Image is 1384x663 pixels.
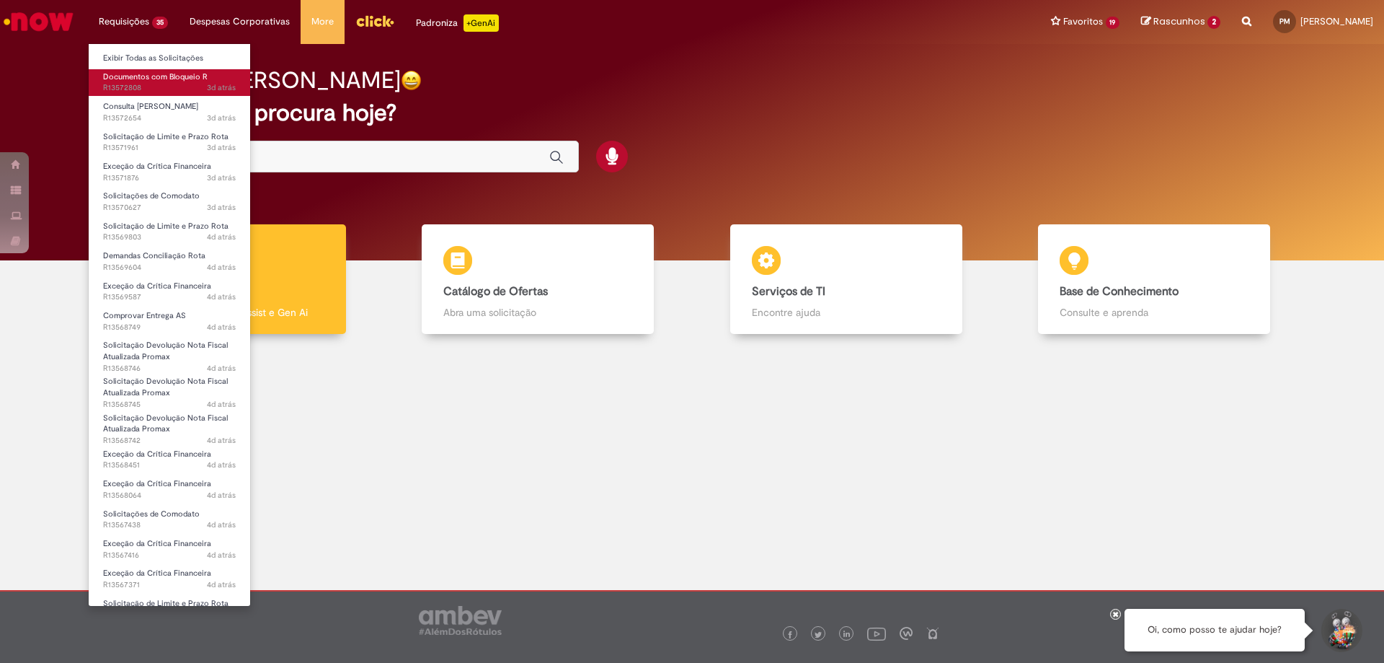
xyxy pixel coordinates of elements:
span: R13567438 [103,519,236,531]
b: Base de Conhecimento [1060,284,1179,299]
span: Comprovar Entrega AS [103,310,186,321]
span: Exceção da Crítica Financeira [103,161,211,172]
span: 3d atrás [207,172,236,183]
span: R13567371 [103,579,236,591]
a: Aberto R13570627 : Solicitações de Comodato [89,188,250,215]
p: Consulte e aprenda [1060,305,1248,320]
a: Aberto R13568749 : Comprovar Entrega AS [89,308,250,335]
span: 19 [1106,17,1120,29]
span: Exceção da Crítica Financeira [103,538,211,549]
img: logo_footer_ambev_rotulo_gray.png [419,606,502,635]
time: 26/09/2025 17:00:38 [207,172,236,183]
a: Aberto R13568742 : Solicitação Devolução Nota Fiscal Atualizada Promax [89,410,250,442]
span: Exceção da Crítica Financeira [103,449,211,460]
a: Aberto R13571961 : Solicitação de Limite e Prazo Rota [89,129,250,156]
a: Aberto R13567371 : Exceção da Crítica Financeira [89,566,250,592]
a: Exibir Todas as Solicitações [89,51,250,66]
time: 25/09/2025 22:02:17 [207,363,236,374]
span: R13571961 [103,142,236,154]
div: Padroniza [416,14,499,32]
a: Aberto R13568746 : Solicitação Devolução Nota Fiscal Atualizada Promax [89,338,250,369]
time: 25/09/2025 21:59:36 [207,435,236,446]
img: logo_footer_naosei.png [926,627,939,640]
img: happy-face.png [401,70,422,91]
a: Aberto R13569587 : Exceção da Crítica Financeira [89,278,250,305]
span: Favoritos [1063,14,1103,29]
button: Iniciar Conversa de Suporte [1319,609,1362,652]
time: 26/09/2025 10:08:02 [207,262,236,273]
a: Rascunhos [1141,15,1220,29]
a: Aberto R13571876 : Exceção da Crítica Financeira [89,159,250,185]
img: logo_footer_workplace.png [900,627,913,640]
span: Despesas Corporativas [190,14,290,29]
span: R13568749 [103,322,236,333]
time: 25/09/2025 22:01:18 [207,399,236,410]
span: R13568745 [103,399,236,410]
span: 4d atrás [207,550,236,561]
span: Solicitação de Limite e Prazo Rota [103,221,229,232]
span: 4d atrás [207,490,236,501]
a: Catálogo de Ofertas Abra uma solicitação [384,224,693,335]
span: Solicitação Devolução Nota Fiscal Atualizada Promax [103,340,228,362]
span: 4d atrás [207,262,236,273]
span: 35 [152,17,168,29]
img: logo_footer_youtube.png [867,624,886,643]
span: R13572808 [103,82,236,94]
span: Documentos com Bloqueio R [103,71,208,82]
a: Aberto R13567438 : Solicitações de Comodato [89,506,250,533]
span: Solicitação de Limite e Prazo Rota [103,131,229,142]
time: 27/09/2025 08:39:56 [207,113,236,123]
span: 3d atrás [207,113,236,123]
span: 3d atrás [207,82,236,93]
a: Aberto R13572654 : Consulta Serasa [89,99,250,126]
span: 2 [1207,16,1220,29]
span: R13569587 [103,291,236,303]
span: R13569803 [103,232,236,243]
span: R13568746 [103,363,236,374]
span: Demandas Conciliação Rota [103,250,205,261]
ul: Requisições [88,43,251,607]
time: 25/09/2025 15:38:37 [207,550,236,561]
span: R13569604 [103,262,236,273]
span: More [311,14,334,29]
div: Oi, como posso te ajudar hoje? [1124,609,1305,651]
span: Exceção da Crítica Financeira [103,568,211,579]
span: Exceção da Crítica Financeira [103,281,211,291]
time: 25/09/2025 18:00:42 [207,460,236,470]
span: 4d atrás [207,399,236,410]
a: Serviços de TI Encontre ajuda [692,224,1001,335]
span: Rascunhos [1153,14,1205,28]
time: 25/09/2025 16:59:04 [207,490,236,501]
span: 4d atrás [207,460,236,470]
a: Base de Conhecimento Consulte e aprenda [1001,224,1309,335]
time: 27/09/2025 10:35:39 [207,82,236,93]
span: 3d atrás [207,142,236,153]
span: 4d atrás [207,322,236,333]
span: 4d atrás [207,232,236,242]
time: 25/09/2025 22:11:11 [207,322,236,333]
time: 26/09/2025 17:14:07 [207,142,236,153]
a: Aberto R13568064 : Exceção da Crítica Financeira [89,476,250,503]
img: ServiceNow [1,7,76,36]
a: Aberto R13567416 : Exceção da Crítica Financeira [89,536,250,563]
img: click_logo_yellow_360x200.png [355,10,394,32]
a: Tirar dúvidas Tirar dúvidas com Lupi Assist e Gen Ai [76,224,384,335]
p: Encontre ajuda [752,305,941,320]
a: Aberto R13569604 : Demandas Conciliação Rota [89,248,250,275]
span: 4d atrás [207,291,236,302]
span: Exceção da Crítica Financeira [103,478,211,489]
span: PM [1279,17,1290,26]
a: Aberto R13568745 : Solicitação Devolução Nota Fiscal Atualizada Promax [89,374,250,405]
span: R13570627 [103,202,236,214]
time: 26/09/2025 10:33:33 [207,232,236,242]
span: 4d atrás [207,435,236,446]
span: 3d atrás [207,202,236,213]
span: [PERSON_NAME] [1300,15,1373,27]
time: 25/09/2025 15:41:08 [207,519,236,530]
span: R13568064 [103,490,236,501]
span: 4d atrás [207,363,236,374]
time: 25/09/2025 15:31:55 [207,579,236,590]
a: Aberto R13572808 : Documentos com Bloqueio R [89,69,250,96]
span: Solicitação de Limite e Prazo Rota [103,598,229,609]
p: +GenAi [463,14,499,32]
